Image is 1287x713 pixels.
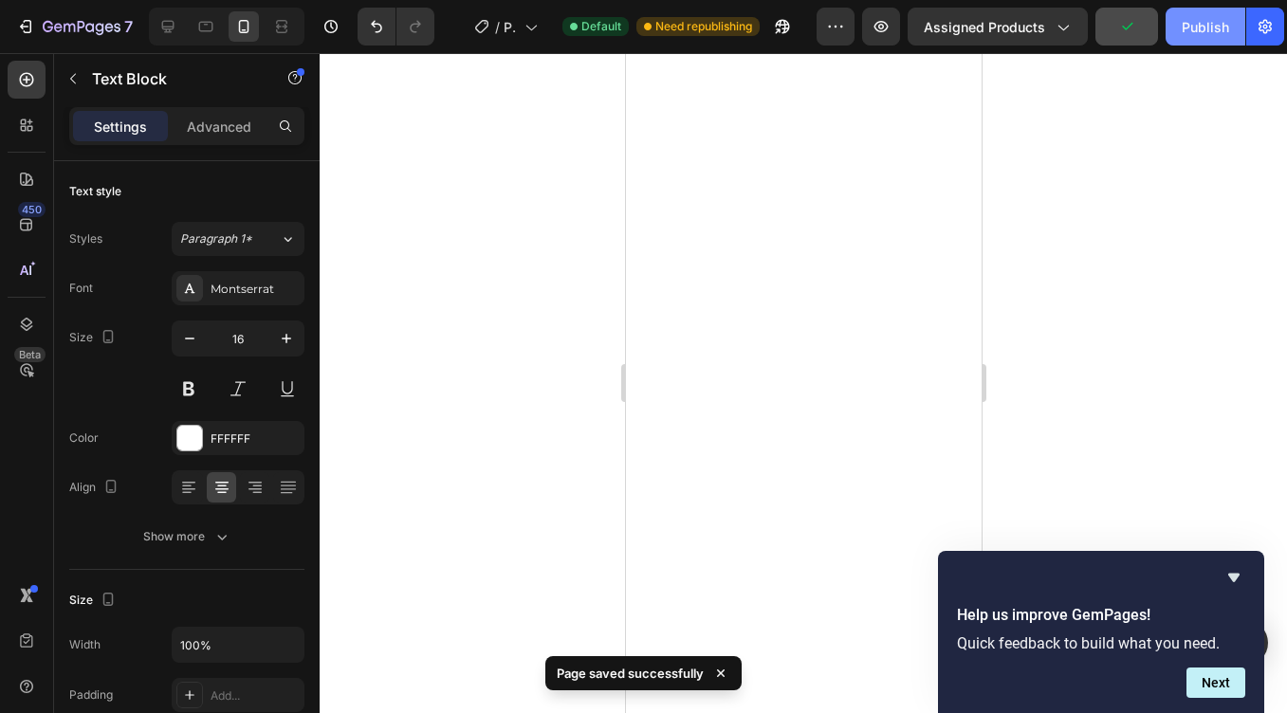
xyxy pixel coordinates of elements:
button: Show more [69,520,304,554]
p: Advanced [187,117,251,137]
div: Styles [69,230,102,247]
div: FFFFFF [211,430,300,448]
p: Page saved successfully [557,664,704,683]
span: Default [581,18,621,35]
button: Publish [1166,8,1245,46]
span: Assigned Products [924,17,1045,37]
div: Help us improve GemPages! [957,566,1245,698]
span: Product Page - [DATE] 18:38:43 [504,17,517,37]
div: Color [69,430,99,447]
span: / [495,17,500,37]
div: Font [69,280,93,297]
h2: Help us improve GemPages! [957,604,1245,627]
span: Need republishing [655,18,752,35]
p: Settings [94,117,147,137]
div: Undo/Redo [358,8,434,46]
p: 7 [124,15,133,38]
div: 450 [18,202,46,217]
div: Width [69,636,101,653]
button: Next question [1186,667,1245,698]
iframe: Design area [626,53,982,713]
p: Text Block [92,67,253,90]
div: Montserrat [211,281,300,298]
button: Hide survey [1223,566,1245,589]
span: Paragraph 1* [180,230,252,247]
div: Size [69,588,120,613]
button: Paragraph 1* [172,222,304,256]
div: Align [69,475,122,501]
p: Quick feedback to build what you need. [957,634,1245,652]
input: Auto [173,628,303,662]
button: Assigned Products [908,8,1088,46]
div: Beta [14,347,46,362]
div: Show more [143,527,231,546]
div: Publish [1182,17,1229,37]
div: Size [69,325,120,351]
button: 7 [8,8,141,46]
div: Text style [69,183,121,200]
div: Add... [211,687,300,704]
div: Padding [69,686,113,704]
